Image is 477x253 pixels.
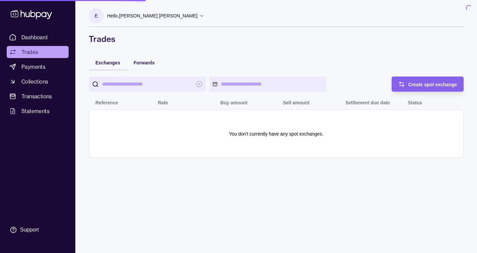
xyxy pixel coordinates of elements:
[89,34,464,44] h1: Trades
[408,100,422,105] p: Status
[7,75,69,88] a: Collections
[7,31,69,43] a: Dashboard
[102,77,192,92] input: search
[283,100,309,105] p: Sell amount
[392,77,464,92] button: Create spot exchange
[21,78,48,86] span: Collections
[220,100,247,105] p: Buy amount
[7,105,69,117] a: Statements
[107,12,197,19] p: Hello, [PERSON_NAME] [PERSON_NAME]
[7,61,69,73] a: Payments
[95,12,98,19] p: E
[21,48,38,56] span: Trades
[21,107,50,115] span: Statements
[345,100,390,105] p: Settlement due date
[20,226,39,234] div: Support
[21,92,52,100] span: Transactions
[158,100,168,105] p: Rate
[134,60,155,65] span: Forwards
[7,46,69,58] a: Trades
[7,223,69,237] a: Support
[21,33,48,41] span: Dashboard
[21,63,46,71] span: Payments
[95,100,118,105] p: Reference
[408,82,457,87] span: Create spot exchange
[95,60,120,65] span: Exchanges
[7,90,69,102] a: Transactions
[229,130,323,138] p: You don't currently have any spot exchanges.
